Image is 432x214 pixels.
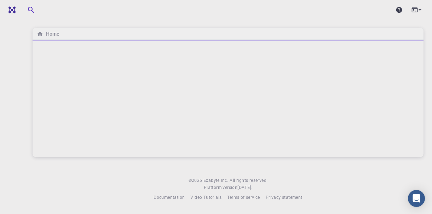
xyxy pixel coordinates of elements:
span: Terms of service [227,194,260,200]
span: Exabyte Inc. [203,177,228,183]
span: © 2025 [189,177,203,184]
h6: Home [43,30,59,38]
a: Documentation [154,194,185,201]
span: Video Tutorials [190,194,221,200]
a: Exabyte Inc. [203,177,228,184]
span: Privacy statement [266,194,303,200]
nav: breadcrumb [35,30,61,38]
div: Open Intercom Messenger [408,190,425,207]
a: Terms of service [227,194,260,201]
span: [DATE] . [237,184,252,190]
img: logo [6,6,16,13]
a: Video Tutorials [190,194,221,201]
span: All rights reserved. [230,177,267,184]
span: Documentation [154,194,185,200]
a: Privacy statement [266,194,303,201]
span: Platform version [204,184,237,191]
a: [DATE]. [237,184,252,191]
